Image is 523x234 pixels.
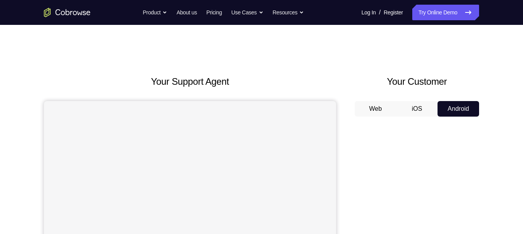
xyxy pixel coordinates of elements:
[44,8,91,17] a: Go to the home page
[384,5,403,20] a: Register
[231,5,263,20] button: Use Cases
[361,5,376,20] a: Log In
[273,5,304,20] button: Resources
[438,101,479,117] button: Android
[355,101,396,117] button: Web
[206,5,222,20] a: Pricing
[176,5,197,20] a: About us
[412,5,479,20] a: Try Online Demo
[143,5,167,20] button: Product
[44,75,336,89] h2: Your Support Agent
[355,75,479,89] h2: Your Customer
[396,101,438,117] button: iOS
[379,8,380,17] span: /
